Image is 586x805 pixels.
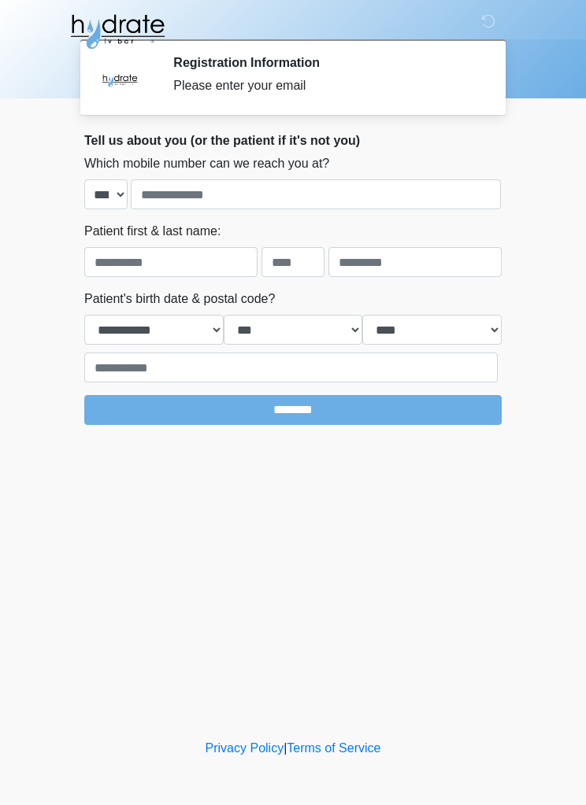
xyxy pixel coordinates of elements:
a: Terms of Service [287,741,380,755]
a: Privacy Policy [206,741,284,755]
img: Agent Avatar [96,55,143,102]
h2: Tell us about you (or the patient if it's not you) [84,133,502,148]
label: Patient first & last name: [84,222,221,241]
a: | [284,741,287,755]
div: Please enter your email [173,76,478,95]
label: Patient's birth date & postal code? [84,290,275,308]
label: Which mobile number can we reach you at? [84,154,329,173]
img: Hydrate IV Bar - Glendale Logo [69,12,166,51]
